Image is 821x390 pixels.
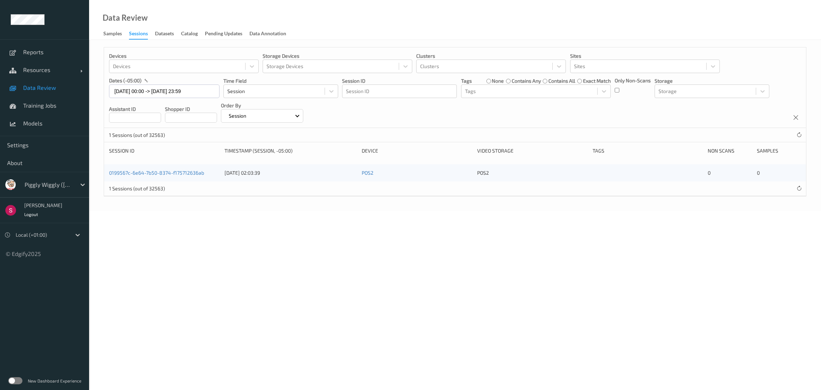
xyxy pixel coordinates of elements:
[757,170,760,176] span: 0
[165,106,217,113] p: Shopper ID
[342,77,457,84] p: Session ID
[155,29,181,39] a: Datasets
[226,112,249,119] p: Session
[103,29,129,39] a: Samples
[109,147,220,154] div: Session ID
[416,52,566,60] p: Clusters
[103,14,148,21] div: Data Review
[223,77,338,84] p: Time Field
[129,30,148,40] div: Sessions
[129,29,155,40] a: Sessions
[109,77,141,84] p: dates (-05:00)
[181,29,205,39] a: Catalog
[708,170,711,176] span: 0
[103,30,122,39] div: Samples
[492,77,504,84] label: none
[109,132,165,139] p: 1 Sessions (out of 32563)
[512,77,541,84] label: contains any
[249,29,293,39] a: Data Annotation
[109,106,161,113] p: Assistant ID
[181,30,198,39] div: Catalog
[263,52,412,60] p: Storage Devices
[109,170,204,176] a: 0199567c-6e64-7b50-8374-f175712636ab
[757,147,801,154] div: Samples
[548,77,575,84] label: contains all
[224,147,357,154] div: Timestamp (Session, -05:00)
[570,52,720,60] p: Sites
[477,169,588,176] div: POS2
[362,170,373,176] a: POS2
[655,77,769,84] p: Storage
[155,30,174,39] div: Datasets
[221,102,303,109] p: Order By
[708,147,752,154] div: Non Scans
[477,147,588,154] div: Video Storage
[583,77,611,84] label: exact match
[205,29,249,39] a: Pending Updates
[249,30,286,39] div: Data Annotation
[205,30,242,39] div: Pending Updates
[109,52,259,60] p: Devices
[362,147,472,154] div: Device
[615,77,651,84] p: Only Non-Scans
[593,147,703,154] div: Tags
[461,77,472,84] p: Tags
[224,169,357,176] div: [DATE] 02:03:39
[109,185,165,192] p: 1 Sessions (out of 32563)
